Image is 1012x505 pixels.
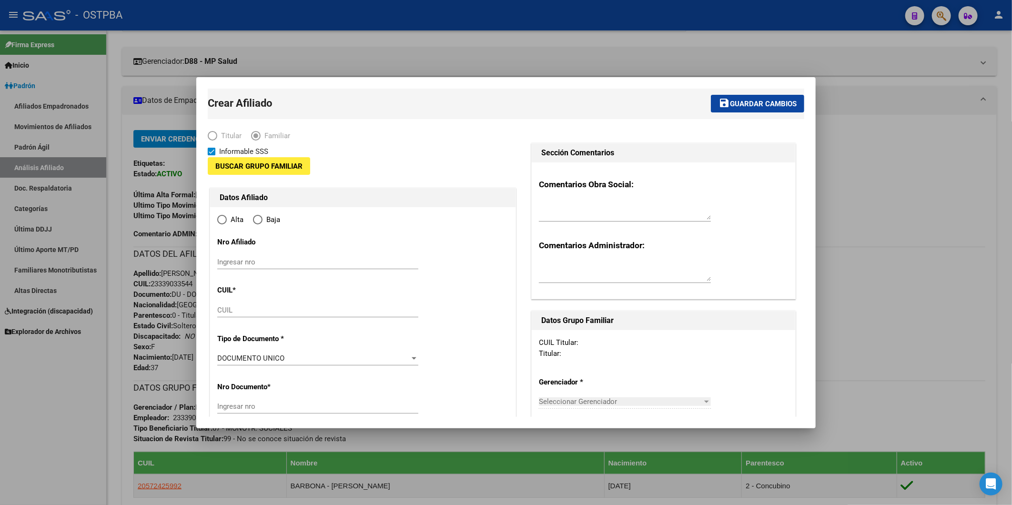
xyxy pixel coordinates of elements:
[215,162,303,171] span: Buscar Grupo Familiar
[220,192,506,203] h1: Datos Afiliado
[539,239,788,252] h3: Comentarios Administrador:
[208,97,272,109] span: Crear Afiliado
[217,285,304,296] p: CUIL
[208,133,300,142] mat-radio-group: Elija una opción
[261,131,290,141] span: Familiar
[539,337,788,359] div: CUIL Titular: Titular:
[541,147,786,159] h1: Sección Comentarios
[217,382,304,393] p: Nro Documento
[217,217,290,226] mat-radio-group: Elija una opción
[539,377,614,388] p: Gerenciador *
[719,97,730,109] mat-icon: save
[208,157,310,175] button: Buscar Grupo Familiar
[730,100,797,108] span: Guardar cambios
[217,333,304,344] p: Tipo de Documento *
[711,95,804,112] button: Guardar cambios
[219,146,268,157] span: Informable SSS
[227,214,243,225] span: Alta
[217,131,242,141] span: Titular
[539,397,702,406] span: Seleccionar Gerenciador
[217,237,304,248] p: Nro Afiliado
[263,214,280,225] span: Baja
[539,178,788,191] h3: Comentarios Obra Social:
[217,354,284,363] span: DOCUMENTO UNICO
[980,473,1002,495] div: Open Intercom Messenger
[541,315,786,326] h1: Datos Grupo Familiar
